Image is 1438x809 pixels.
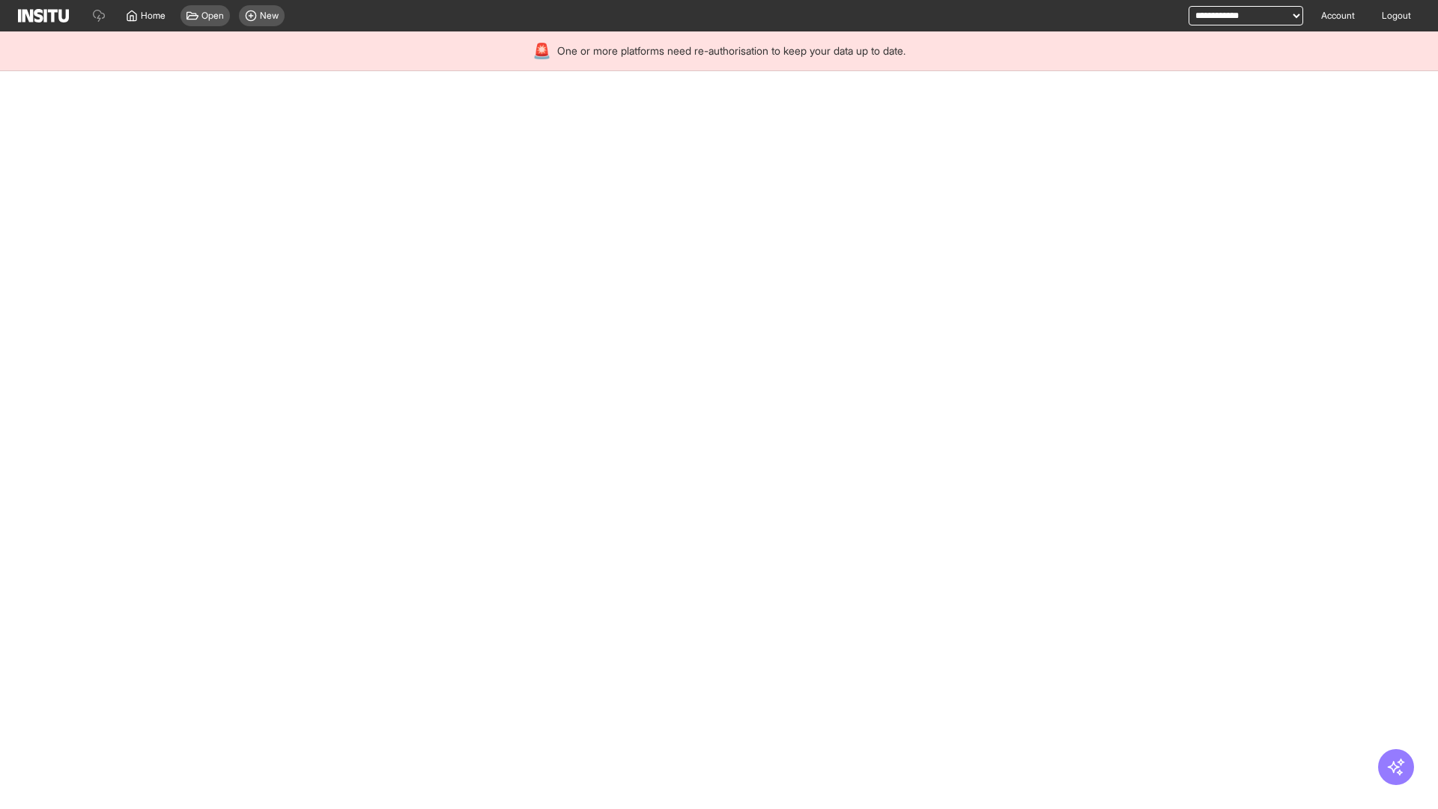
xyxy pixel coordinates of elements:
[533,40,551,61] div: 🚨
[260,10,279,22] span: New
[201,10,224,22] span: Open
[557,43,905,58] span: One or more platforms need re-authorisation to keep your data up to date.
[141,10,166,22] span: Home
[18,9,69,22] img: Logo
